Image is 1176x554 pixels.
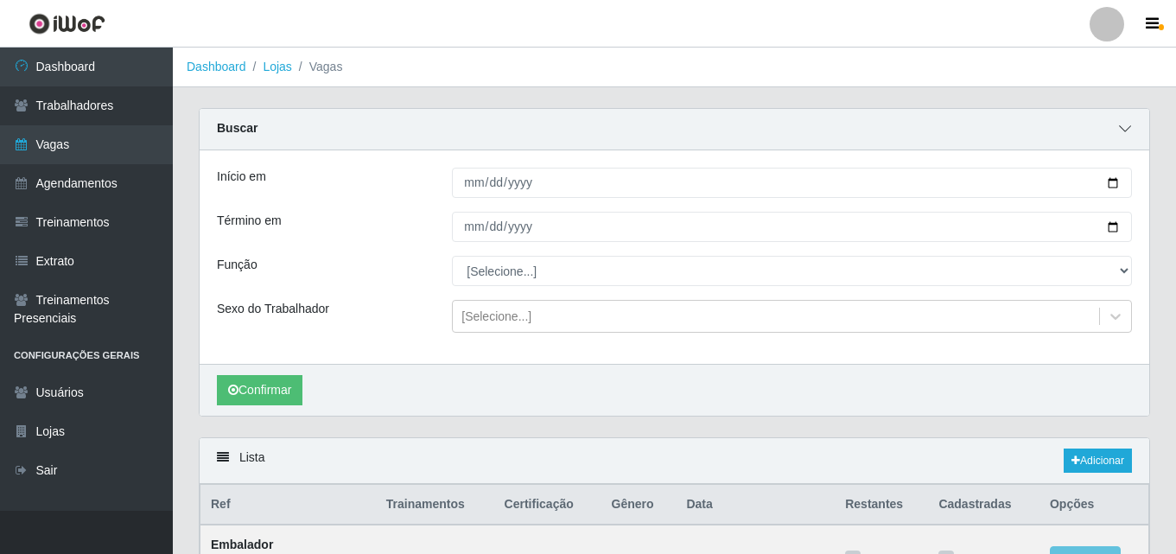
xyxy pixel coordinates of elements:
[928,485,1039,525] th: Cadastradas
[452,212,1132,242] input: 00/00/0000
[376,485,494,525] th: Trainamentos
[217,121,257,135] strong: Buscar
[452,168,1132,198] input: 00/00/0000
[292,58,343,76] li: Vagas
[173,48,1176,87] nav: breadcrumb
[601,485,677,525] th: Gênero
[494,485,601,525] th: Certificação
[263,60,291,73] a: Lojas
[200,485,376,525] th: Ref
[217,375,302,405] button: Confirmar
[29,13,105,35] img: CoreUI Logo
[461,308,531,326] div: [Selecione...]
[217,256,257,274] label: Função
[211,538,273,551] strong: Embalador
[1039,485,1149,525] th: Opções
[187,60,246,73] a: Dashboard
[217,300,329,318] label: Sexo do Trabalhador
[217,168,266,186] label: Início em
[676,485,835,525] th: Data
[200,438,1149,484] div: Lista
[217,212,282,230] label: Término em
[835,485,928,525] th: Restantes
[1064,449,1132,473] a: Adicionar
